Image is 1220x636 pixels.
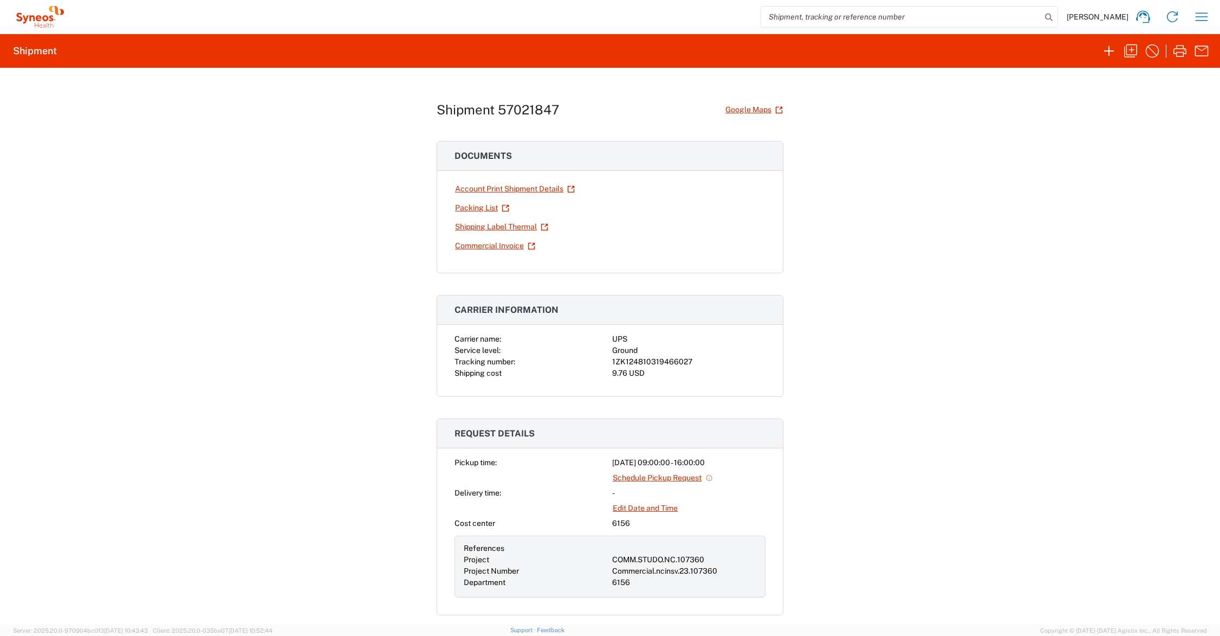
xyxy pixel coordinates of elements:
[455,198,510,217] a: Packing List
[1067,12,1128,22] span: [PERSON_NAME]
[612,577,756,588] div: 6156
[612,356,765,368] div: 1ZK124810319466027
[612,499,678,518] a: Edit Date and Time
[455,489,501,497] span: Delivery time:
[104,627,148,634] span: [DATE] 10:43:43
[13,627,148,634] span: Server: 2025.20.0-970904bc0f3
[455,428,535,439] span: Request details
[464,554,608,566] div: Project
[455,151,512,161] span: Documents
[455,335,501,343] span: Carrier name:
[612,345,765,356] div: Ground
[437,102,559,118] h1: Shipment 57021847
[153,627,272,634] span: Client: 2025.20.0-035ba07
[455,217,549,236] a: Shipping Label Thermal
[612,457,765,468] div: [DATE] 09:00:00 - 16:00:00
[455,236,536,255] a: Commercial Invoice
[464,566,608,577] div: Project Number
[725,100,783,119] a: Google Maps
[612,518,765,529] div: 6156
[455,369,502,377] span: Shipping cost
[612,487,765,499] div: -
[761,7,1041,27] input: Shipment, tracking or reference number
[612,566,756,577] div: Commercial.ncinsv.23.107360
[537,627,564,633] a: Feedback
[455,519,495,528] span: Cost center
[13,44,57,57] h2: Shipment
[464,577,608,588] div: Department
[612,554,756,566] div: COMM.STUDO.NC.107360
[229,627,272,634] span: [DATE] 10:52:44
[464,544,504,553] span: References
[612,368,765,379] div: 9.76 USD
[455,346,501,355] span: Service level:
[1040,626,1207,635] span: Copyright © [DATE]-[DATE] Agistix Inc., All Rights Reserved
[612,468,713,487] a: Schedule Pickup Request
[510,627,537,633] a: Support
[455,357,515,366] span: Tracking number:
[455,179,575,198] a: Account Print Shipment Details
[455,458,497,467] span: Pickup time:
[455,305,559,315] span: Carrier information
[612,333,765,345] div: UPS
